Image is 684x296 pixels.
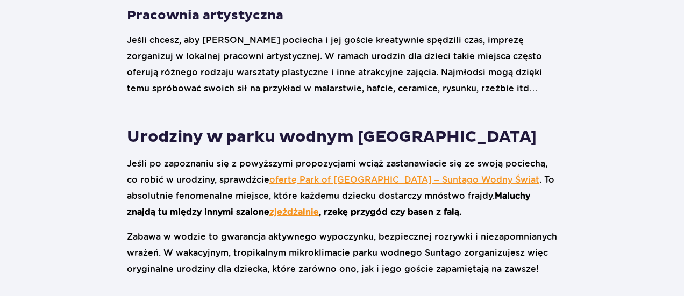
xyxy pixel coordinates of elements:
a: ofertę Park of [GEOGRAPHIC_DATA] – Suntago Wodny Świat [269,175,539,185]
h3: Pracownia artystyczna [127,8,557,24]
strong: , rzekę przygód czy basen z falą. [319,207,461,217]
p: Jeśli chcesz, aby [PERSON_NAME] pociecha i jej goście kreatywnie spędzili czas, imprezę zorganizu... [127,32,557,97]
a: zjeżdżalnie [269,207,319,217]
p: Jeśli po zapoznaniu się z powyższymi propozycjami wciąż zastanawiacie się ze swoją pociechą, co r... [127,156,557,220]
p: Zabawa w wodzie to gwarancja aktywnego wypoczynku, bezpiecznej rozrywki i niezapomnianych wrażeń.... [127,229,557,277]
h2: Urodziny w parku wodnym [GEOGRAPHIC_DATA] [127,127,557,147]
